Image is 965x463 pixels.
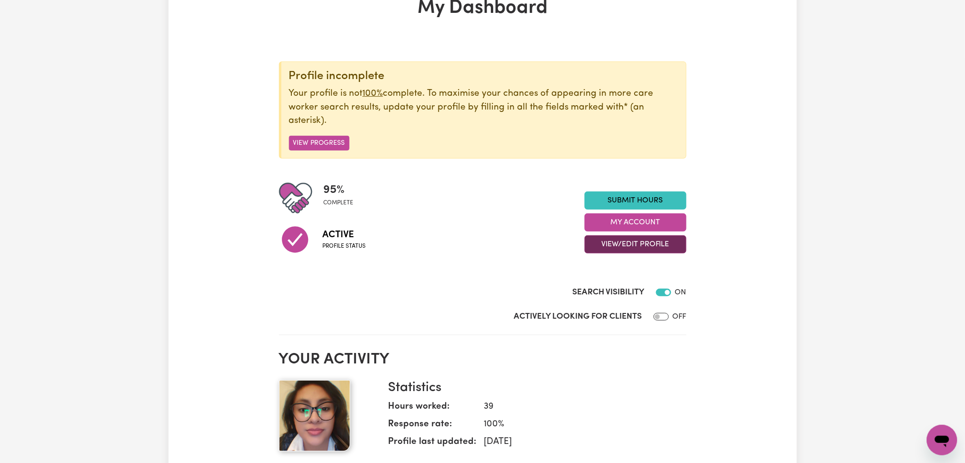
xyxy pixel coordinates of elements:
dt: Response rate: [388,418,477,435]
dd: 39 [477,400,679,414]
dt: Profile last updated: [388,435,477,453]
span: OFF [673,313,686,321]
dd: 100 % [477,418,679,432]
div: Profile incomplete [289,70,678,83]
span: 95 % [324,181,354,199]
dd: [DATE] [477,435,679,449]
dt: Hours worked: [388,400,477,418]
img: Your profile picture [279,380,350,452]
button: View Progress [289,136,349,151]
a: Submit Hours [585,191,686,210]
div: Profile completeness: 95% [324,181,361,215]
iframe: Button to launch messaging window [927,425,957,455]
label: Actively Looking for Clients [514,311,642,323]
span: Active [323,228,366,242]
span: Profile status [323,242,366,251]
span: complete [324,199,354,207]
span: ON [675,289,686,296]
label: Search Visibility [573,286,645,299]
h2: Your activity [279,351,686,369]
button: My Account [585,213,686,231]
button: View/Edit Profile [585,235,686,253]
h3: Statistics [388,380,679,396]
u: 100% [363,89,383,98]
p: Your profile is not complete. To maximise your chances of appearing in more care worker search re... [289,87,678,128]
